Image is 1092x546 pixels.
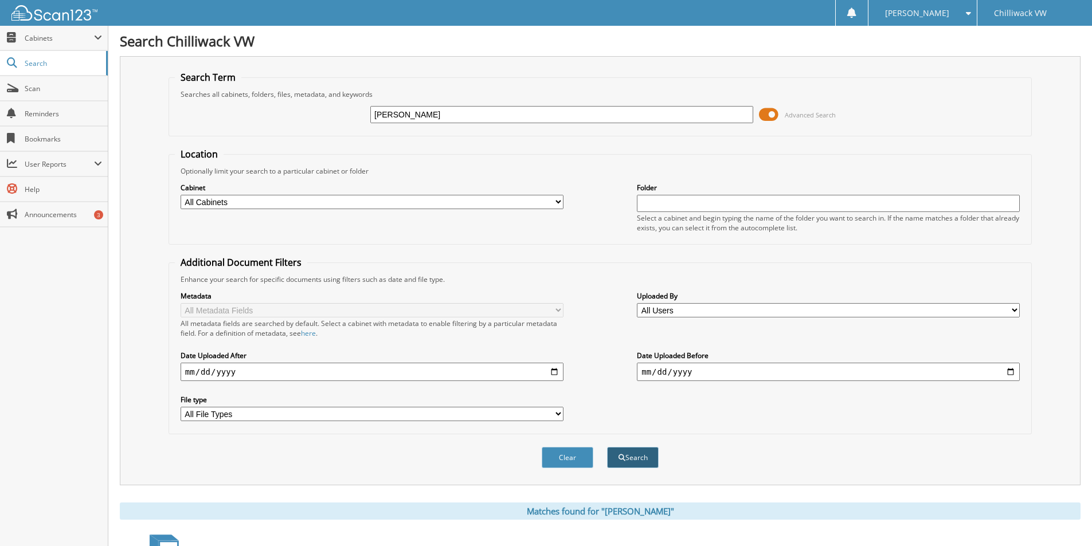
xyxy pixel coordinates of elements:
span: User Reports [25,159,94,169]
span: Chilliwack VW [994,10,1047,17]
div: Searches all cabinets, folders, files, metadata, and keywords [175,89,1026,99]
span: [PERSON_NAME] [885,10,949,17]
legend: Search Term [175,71,241,84]
label: Metadata [181,291,563,301]
legend: Additional Document Filters [175,256,307,269]
label: Folder [637,183,1020,193]
div: Optionally limit your search to a particular cabinet or folder [175,166,1026,176]
label: Cabinet [181,183,563,193]
button: Clear [542,447,593,468]
div: Select a cabinet and begin typing the name of the folder you want to search in. If the name match... [637,213,1020,233]
span: Bookmarks [25,134,102,144]
div: Enhance your search for specific documents using filters such as date and file type. [175,274,1026,284]
label: Date Uploaded Before [637,351,1020,360]
legend: Location [175,148,224,160]
span: Help [25,184,102,194]
div: All metadata fields are searched by default. Select a cabinet with metadata to enable filtering b... [181,319,563,338]
h1: Search Chilliwack VW [120,32,1081,50]
img: scan123-logo-white.svg [11,5,97,21]
label: Uploaded By [637,291,1020,301]
span: Reminders [25,109,102,119]
iframe: Chat Widget [1035,491,1092,546]
button: Search [607,447,659,468]
span: Search [25,58,100,68]
span: Cabinets [25,33,94,43]
span: Announcements [25,210,102,219]
input: start [181,363,563,381]
a: here [301,328,316,338]
input: end [637,363,1020,381]
label: Date Uploaded After [181,351,563,360]
span: Advanced Search [785,111,836,119]
span: Scan [25,84,102,93]
div: 3 [94,210,103,219]
div: Matches found for "[PERSON_NAME]" [120,502,1081,520]
label: File type [181,395,563,404]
